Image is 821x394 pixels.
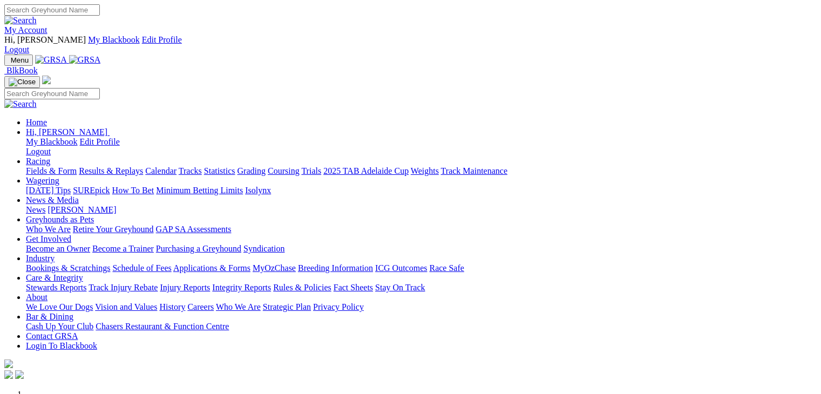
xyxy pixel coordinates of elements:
[26,157,50,166] a: Racing
[179,166,202,175] a: Tracks
[204,166,235,175] a: Statistics
[4,55,33,66] button: Toggle navigation
[26,137,78,146] a: My Blackbook
[26,331,78,341] a: Contact GRSA
[156,244,241,253] a: Purchasing a Greyhound
[4,99,37,109] img: Search
[26,118,47,127] a: Home
[73,186,110,195] a: SUREpick
[69,55,101,65] img: GRSA
[26,166,77,175] a: Fields & Form
[268,166,300,175] a: Coursing
[4,76,40,88] button: Toggle navigation
[4,35,86,44] span: Hi, [PERSON_NAME]
[313,302,364,311] a: Privacy Policy
[48,205,116,214] a: [PERSON_NAME]
[26,186,817,195] div: Wagering
[4,359,13,368] img: logo-grsa-white.png
[145,166,177,175] a: Calendar
[26,293,48,302] a: About
[26,263,817,273] div: Industry
[9,78,36,86] img: Close
[26,147,51,156] a: Logout
[4,370,13,379] img: facebook.svg
[95,302,157,311] a: Vision and Values
[80,137,120,146] a: Edit Profile
[187,302,214,311] a: Careers
[4,88,100,99] input: Search
[26,127,110,137] a: Hi, [PERSON_NAME]
[263,302,311,311] a: Strategic Plan
[429,263,464,273] a: Race Safe
[160,283,210,292] a: Injury Reports
[323,166,409,175] a: 2025 TAB Adelaide Cup
[26,263,110,273] a: Bookings & Scratchings
[4,45,29,54] a: Logout
[26,254,55,263] a: Industry
[26,127,107,137] span: Hi, [PERSON_NAME]
[26,225,817,234] div: Greyhounds as Pets
[301,166,321,175] a: Trials
[26,225,71,234] a: Who We Are
[42,76,51,84] img: logo-grsa-white.png
[112,186,154,195] a: How To Bet
[26,215,94,224] a: Greyhounds as Pets
[26,205,45,214] a: News
[26,244,817,254] div: Get Involved
[26,244,90,253] a: Become an Owner
[112,263,171,273] a: Schedule of Fees
[11,56,29,64] span: Menu
[4,16,37,25] img: Search
[411,166,439,175] a: Weights
[159,302,185,311] a: History
[26,302,93,311] a: We Love Our Dogs
[142,35,182,44] a: Edit Profile
[35,55,67,65] img: GRSA
[26,283,817,293] div: Care & Integrity
[26,273,83,282] a: Care & Integrity
[79,166,143,175] a: Results & Replays
[26,137,817,157] div: Hi, [PERSON_NAME]
[173,263,250,273] a: Applications & Forms
[238,166,266,175] a: Grading
[26,283,86,292] a: Stewards Reports
[89,283,158,292] a: Track Injury Rebate
[26,322,93,331] a: Cash Up Your Club
[92,244,154,253] a: Become a Trainer
[73,225,154,234] a: Retire Your Greyhound
[15,370,24,379] img: twitter.svg
[253,263,296,273] a: MyOzChase
[245,186,271,195] a: Isolynx
[298,263,373,273] a: Breeding Information
[216,302,261,311] a: Who We Are
[375,263,427,273] a: ICG Outcomes
[26,205,817,215] div: News & Media
[4,4,100,16] input: Search
[26,176,59,185] a: Wagering
[88,35,140,44] a: My Blackbook
[212,283,271,292] a: Integrity Reports
[96,322,229,331] a: Chasers Restaurant & Function Centre
[375,283,425,292] a: Stay On Track
[26,195,79,205] a: News & Media
[26,186,71,195] a: [DATE] Tips
[26,341,97,350] a: Login To Blackbook
[26,166,817,176] div: Racing
[156,225,232,234] a: GAP SA Assessments
[156,186,243,195] a: Minimum Betting Limits
[6,66,38,75] span: BlkBook
[4,66,38,75] a: BlkBook
[441,166,507,175] a: Track Maintenance
[243,244,284,253] a: Syndication
[4,25,48,35] a: My Account
[273,283,331,292] a: Rules & Policies
[334,283,373,292] a: Fact Sheets
[4,35,817,55] div: My Account
[26,312,73,321] a: Bar & Dining
[26,322,817,331] div: Bar & Dining
[26,234,71,243] a: Get Involved
[26,302,817,312] div: About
